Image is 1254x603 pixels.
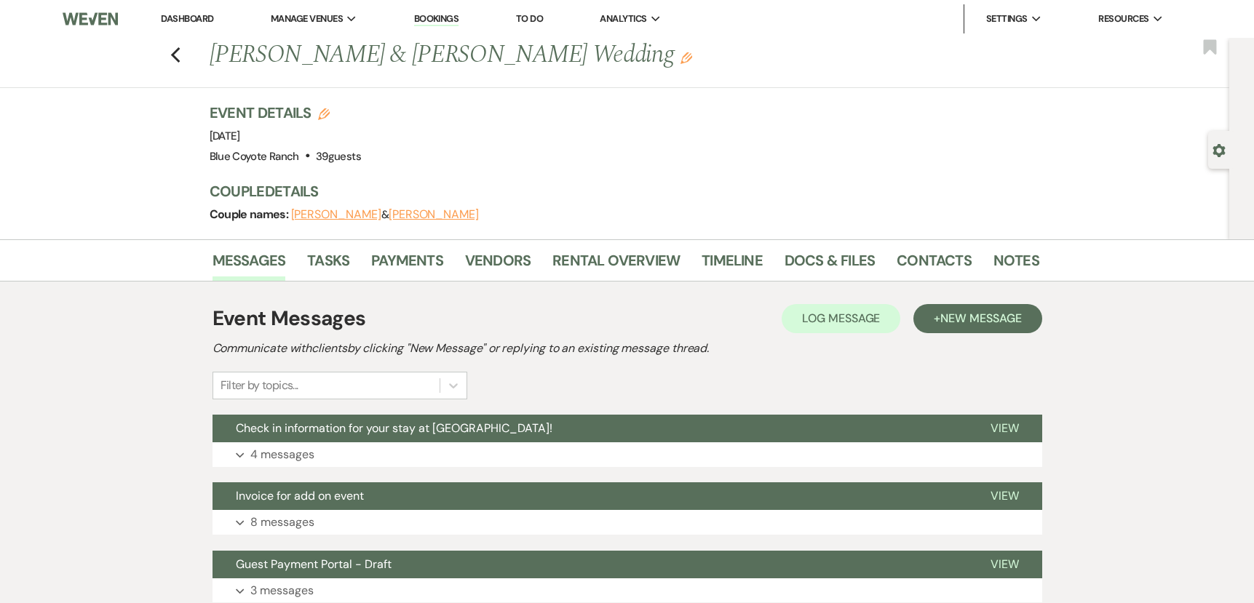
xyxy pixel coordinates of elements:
button: [PERSON_NAME] [291,209,381,220]
span: Blue Coyote Ranch [210,149,299,164]
button: Check in information for your stay at [GEOGRAPHIC_DATA]! [213,415,967,442]
a: Rental Overview [552,249,680,281]
a: Dashboard [161,12,213,25]
h1: Event Messages [213,303,366,334]
a: Timeline [702,249,763,281]
img: Weven Logo [63,4,118,34]
span: Couple names: [210,207,291,222]
span: New Message [940,311,1021,326]
button: 3 messages [213,578,1042,603]
span: & [291,207,479,222]
span: Settings [986,12,1028,26]
span: View [991,488,1019,503]
span: Log Message [802,311,880,326]
button: View [967,415,1042,442]
button: [PERSON_NAME] [389,209,479,220]
a: Docs & Files [785,249,875,281]
a: Payments [371,249,443,281]
button: Log Message [782,304,900,333]
a: Bookings [414,12,459,26]
button: +New Message [913,304,1041,333]
button: View [967,482,1042,510]
span: Manage Venues [271,12,343,26]
span: [DATE] [210,129,240,143]
button: 8 messages [213,510,1042,535]
a: Contacts [897,249,972,281]
span: Resources [1098,12,1148,26]
span: 39 guests [316,149,361,164]
a: To Do [516,12,543,25]
button: Edit [680,51,692,64]
span: Analytics [600,12,646,26]
p: 8 messages [250,513,314,532]
span: Check in information for your stay at [GEOGRAPHIC_DATA]! [236,420,552,436]
h2: Communicate with clients by clicking "New Message" or replying to an existing message thread. [213,340,1042,357]
h1: [PERSON_NAME] & [PERSON_NAME] Wedding [210,38,862,73]
button: 4 messages [213,442,1042,467]
h3: Event Details [210,103,361,123]
div: Filter by topics... [221,377,298,394]
p: 4 messages [250,445,314,464]
a: Messages [213,249,286,281]
button: Guest Payment Portal - Draft [213,551,967,578]
button: Invoice for add on event [213,482,967,510]
span: View [991,420,1019,436]
h3: Couple Details [210,181,1025,201]
a: Notes [993,249,1039,281]
span: View [991,556,1019,572]
button: View [967,551,1042,578]
p: 3 messages [250,581,314,600]
span: Guest Payment Portal - Draft [236,556,392,572]
span: Invoice for add on event [236,488,364,503]
button: Open lead details [1213,143,1226,156]
a: Vendors [465,249,531,281]
a: Tasks [307,249,349,281]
